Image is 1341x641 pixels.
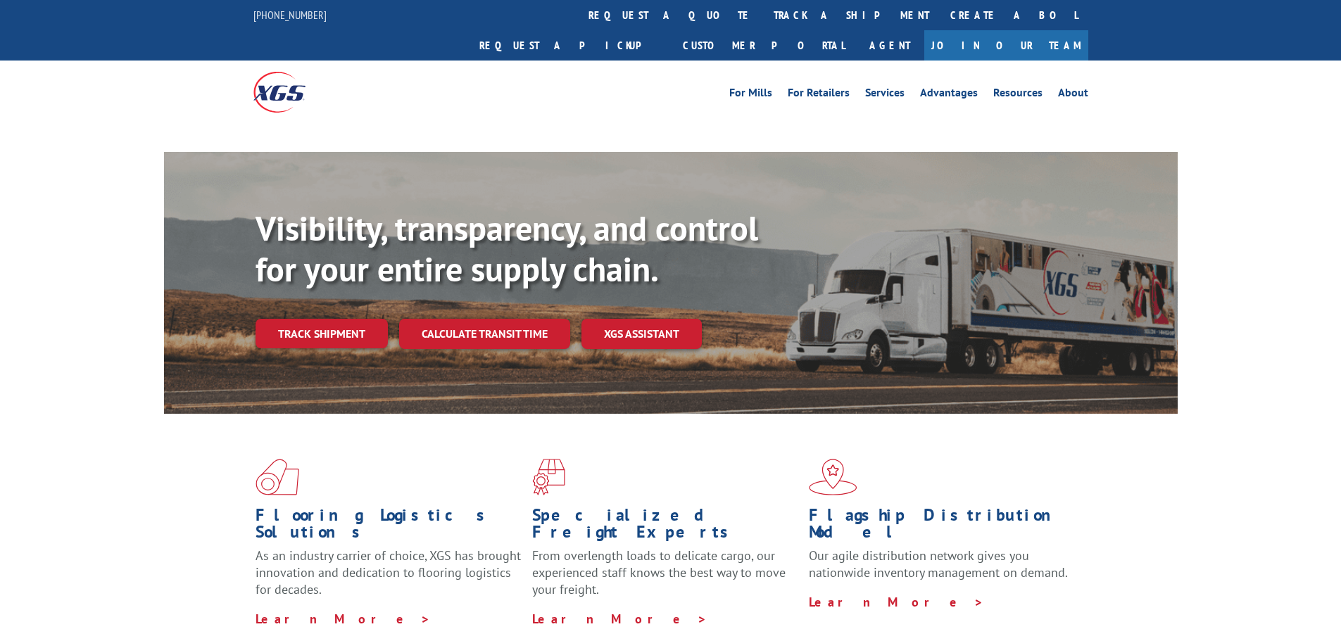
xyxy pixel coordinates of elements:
[256,206,758,291] b: Visibility, transparency, and control for your entire supply chain.
[256,319,388,348] a: Track shipment
[809,459,857,495] img: xgs-icon-flagship-distribution-model-red
[532,611,707,627] a: Learn More >
[809,594,984,610] a: Learn More >
[256,459,299,495] img: xgs-icon-total-supply-chain-intelligence-red
[865,87,905,103] a: Services
[256,611,431,627] a: Learn More >
[809,547,1068,580] span: Our agile distribution network gives you nationwide inventory management on demand.
[581,319,702,349] a: XGS ASSISTANT
[672,30,855,61] a: Customer Portal
[532,459,565,495] img: xgs-icon-focused-on-flooring-red
[1058,87,1088,103] a: About
[399,319,570,349] a: Calculate transit time
[729,87,772,103] a: For Mills
[788,87,850,103] a: For Retailers
[532,507,798,547] h1: Specialized Freight Experts
[809,507,1075,547] h1: Flagship Distribution Model
[469,30,672,61] a: Request a pickup
[993,87,1043,103] a: Resources
[855,30,924,61] a: Agent
[920,87,978,103] a: Advantages
[256,547,521,597] span: As an industry carrier of choice, XGS has brought innovation and dedication to flooring logistics...
[253,8,327,22] a: [PHONE_NUMBER]
[532,547,798,610] p: From overlength loads to delicate cargo, our experienced staff knows the best way to move your fr...
[924,30,1088,61] a: Join Our Team
[256,507,522,547] h1: Flooring Logistics Solutions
